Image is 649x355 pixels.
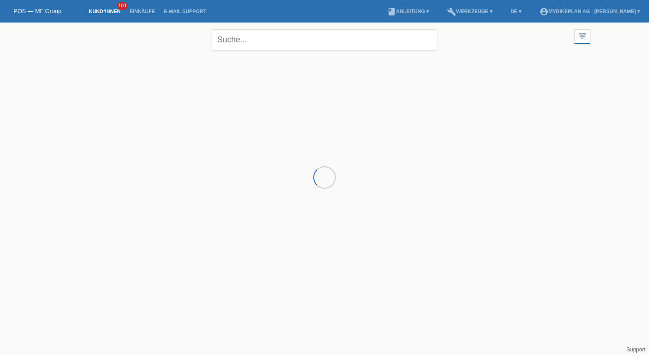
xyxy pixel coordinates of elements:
a: Support [626,346,645,353]
a: E-Mail Support [160,9,211,14]
input: Suche... [212,29,437,50]
i: filter_list [577,31,587,41]
a: Kund*innen [84,9,125,14]
i: account_circle [539,7,548,16]
a: Einkäufe [125,9,159,14]
a: account_circleMybikeplan AG - [PERSON_NAME] ▾ [535,9,644,14]
a: bookAnleitung ▾ [383,9,434,14]
i: build [447,7,456,16]
span: 100 [117,2,128,10]
a: POS — MF Group [14,8,61,14]
a: buildWerkzeuge ▾ [443,9,497,14]
i: book [387,7,396,16]
a: DE ▾ [506,9,526,14]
